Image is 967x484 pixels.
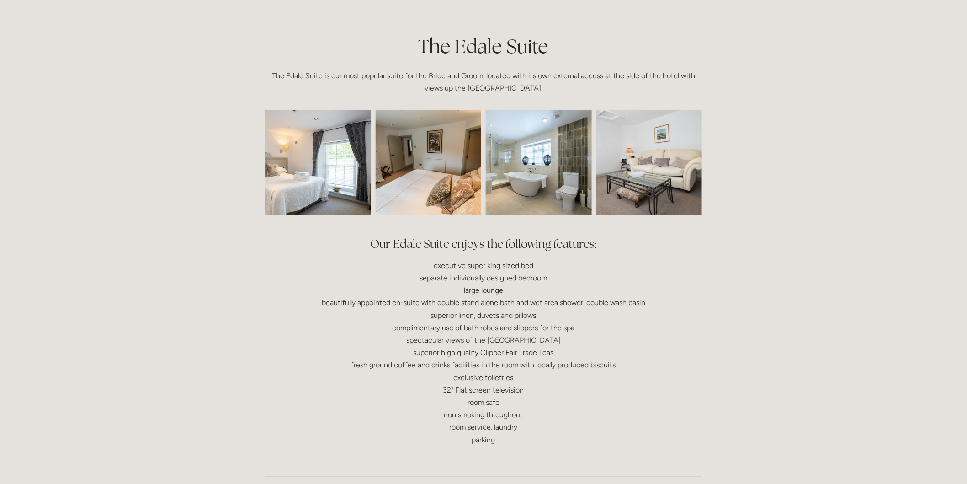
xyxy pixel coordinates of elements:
[265,33,702,60] h1: The Edale Suite
[570,110,728,215] img: edale lounge_crop.jpg
[265,70,702,94] p: The Edale Suite is our most popular suite for the Bride and Groom, located with its own external ...
[349,110,508,215] img: 20210514-14470342-LHH-hotel-photos-HDR.jpg
[265,236,702,252] h2: Our Edale Suite enjoys the following features:
[218,110,376,215] img: losehill-22.jpg
[265,259,702,446] p: executive super king sized bed separate individually designed bedroom large lounge beautifully ap...
[459,110,618,215] img: losehill-35.jpg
